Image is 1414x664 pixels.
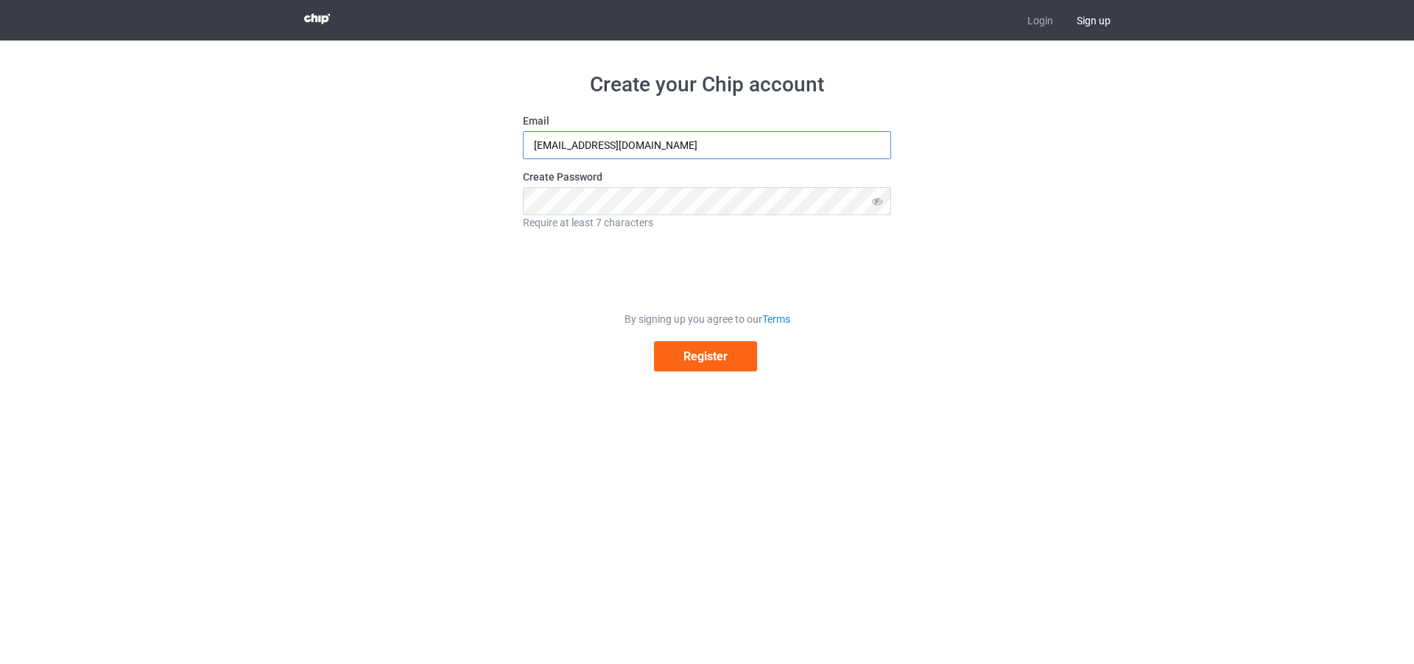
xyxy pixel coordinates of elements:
[523,71,891,98] h1: Create your Chip account
[523,113,891,128] label: Email
[523,170,891,184] label: Create Password
[304,13,330,24] img: 3d383065fc803cdd16c62507c020ddf8.png
[762,313,790,325] a: Terms
[654,341,757,371] button: Register
[523,215,891,230] div: Require at least 7 characters
[523,312,891,326] div: By signing up you agree to our
[595,240,819,298] iframe: reCAPTCHA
